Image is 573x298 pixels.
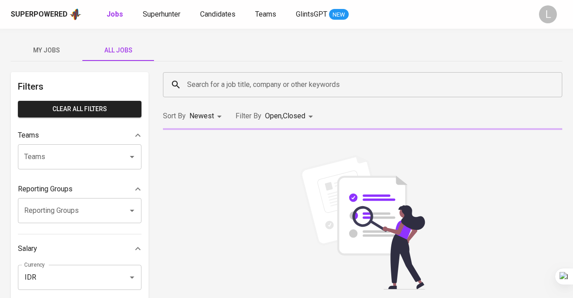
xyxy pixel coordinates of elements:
div: Salary [18,240,141,258]
span: All Jobs [88,45,149,56]
a: Superhunter [143,9,182,20]
span: Superhunter [143,10,180,18]
p: Newest [189,111,214,121]
h6: Filters [18,79,141,94]
span: My Jobs [16,45,77,56]
b: Jobs [107,10,123,18]
span: Open , [265,112,283,120]
div: Teams [18,126,141,144]
p: Teams [18,130,39,141]
span: Teams [255,10,276,18]
p: Reporting Groups [18,184,73,194]
div: Newest [189,108,225,125]
div: Superpowered [11,9,68,20]
span: NEW [329,10,349,19]
a: Candidates [200,9,237,20]
span: GlintsGPT [296,10,327,18]
div: L [539,5,557,23]
div: Reporting Groups [18,180,141,198]
span: Closed [283,112,305,120]
button: Open [126,204,138,217]
p: Filter By [235,111,261,121]
img: app logo [69,8,81,21]
button: Clear All filters [18,101,141,117]
a: Superpoweredapp logo [11,8,81,21]
p: Sort By [163,111,186,121]
div: Open,Closed [265,108,316,125]
span: Candidates [200,10,235,18]
p: Salary [18,243,37,254]
img: file_searching.svg [295,155,430,289]
button: Open [126,151,138,163]
button: Open [126,271,138,284]
a: Jobs [107,9,125,20]
a: GlintsGPT NEW [296,9,349,20]
span: Clear All filters [25,104,134,115]
a: Teams [255,9,278,20]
